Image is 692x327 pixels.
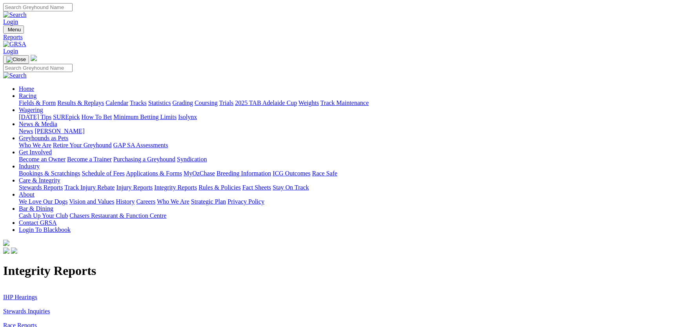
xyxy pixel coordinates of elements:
a: Injury Reports [116,184,153,191]
button: Toggle navigation [3,55,29,64]
span: Menu [8,27,21,33]
a: Who We Are [157,198,189,205]
a: Statistics [148,99,171,106]
a: About [19,191,35,198]
img: logo-grsa-white.png [3,240,9,246]
a: SUREpick [53,114,80,120]
a: Track Injury Rebate [64,184,115,191]
a: Weights [299,99,319,106]
div: Industry [19,170,689,177]
div: Get Involved [19,156,689,163]
a: Bar & Dining [19,205,53,212]
a: Privacy Policy [228,198,264,205]
a: Fact Sheets [242,184,271,191]
img: GRSA [3,41,26,48]
a: Track Maintenance [321,99,369,106]
a: Login To Blackbook [19,226,71,233]
a: Race Safe [312,170,337,177]
a: Wagering [19,107,43,113]
a: Calendar [106,99,128,106]
a: Grading [173,99,193,106]
a: [DATE] Tips [19,114,51,120]
a: Greyhounds as Pets [19,135,68,141]
a: Tracks [130,99,147,106]
a: History [116,198,135,205]
a: Become a Trainer [67,156,112,163]
a: How To Bet [82,114,112,120]
a: Rules & Policies [198,184,241,191]
a: Stewards Inquiries [3,308,50,314]
div: Greyhounds as Pets [19,142,689,149]
a: 2025 TAB Adelaide Cup [235,99,297,106]
img: logo-grsa-white.png [31,55,37,61]
a: Get Involved [19,149,52,155]
a: Coursing [195,99,218,106]
a: Chasers Restaurant & Function Centre [69,212,166,219]
a: Stewards Reports [19,184,63,191]
a: Fields & Form [19,99,56,106]
a: Home [19,85,34,92]
img: Search [3,72,27,79]
a: Industry [19,163,40,170]
a: Who We Are [19,142,51,148]
a: MyOzChase [184,170,215,177]
div: Bar & Dining [19,212,689,219]
a: Schedule of Fees [82,170,124,177]
a: Careers [136,198,155,205]
h1: Integrity Reports [3,264,689,278]
a: Racing [19,92,36,99]
a: Cash Up Your Club [19,212,68,219]
a: Minimum Betting Limits [113,114,177,120]
button: Toggle navigation [3,25,24,34]
a: Integrity Reports [154,184,197,191]
a: Syndication [177,156,207,163]
a: Contact GRSA [19,219,56,226]
a: Become an Owner [19,156,66,163]
a: Login [3,48,18,54]
input: Search [3,64,73,72]
a: ICG Outcomes [273,170,310,177]
a: Breeding Information [217,170,271,177]
img: Search [3,11,27,18]
a: IHP Hearings [3,294,37,300]
a: Isolynx [178,114,197,120]
input: Search [3,3,73,11]
div: Racing [19,99,689,107]
img: twitter.svg [11,248,17,254]
img: facebook.svg [3,248,9,254]
img: Close [6,56,26,63]
a: Results & Replays [57,99,104,106]
a: [PERSON_NAME] [35,128,84,134]
a: Trials [219,99,233,106]
a: Reports [3,34,689,41]
div: Care & Integrity [19,184,689,191]
a: Bookings & Scratchings [19,170,80,177]
a: GAP SA Assessments [113,142,168,148]
div: Wagering [19,114,689,121]
a: Stay On Track [273,184,309,191]
a: Strategic Plan [191,198,226,205]
a: Login [3,18,18,25]
a: Vision and Values [69,198,114,205]
a: Applications & Forms [126,170,182,177]
a: Retire Your Greyhound [53,142,112,148]
div: About [19,198,689,205]
a: We Love Our Dogs [19,198,67,205]
a: Care & Integrity [19,177,60,184]
div: News & Media [19,128,689,135]
a: News & Media [19,121,57,127]
a: News [19,128,33,134]
a: Purchasing a Greyhound [113,156,175,163]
